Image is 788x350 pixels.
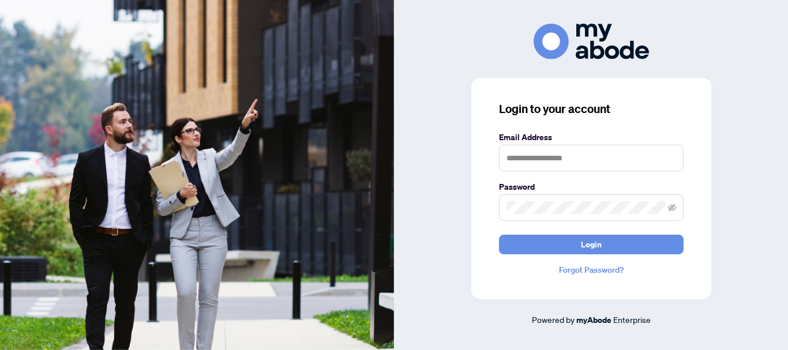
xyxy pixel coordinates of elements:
span: Login [581,235,602,254]
span: Powered by [532,314,575,325]
button: Login [499,235,684,254]
h3: Login to your account [499,101,684,117]
a: myAbode [576,314,611,326]
label: Password [499,180,684,193]
img: ma-logo [534,24,649,59]
a: Forgot Password? [499,264,684,276]
span: eye-invisible [668,204,676,212]
span: Enterprise [613,314,651,325]
label: Email Address [499,131,684,144]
